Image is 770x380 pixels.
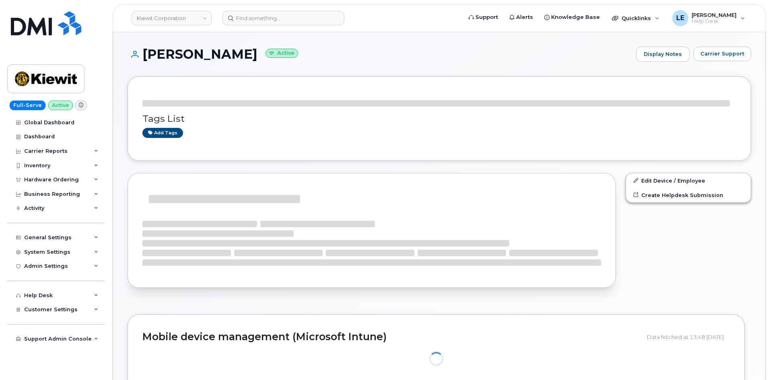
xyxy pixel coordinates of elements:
small: Active [266,49,298,58]
div: Data fetched at 13:48 [DATE] [647,329,730,345]
h2: Mobile device management (Microsoft Intune) [142,331,641,343]
a: Create Helpdesk Submission [626,188,751,202]
a: Display Notes [636,47,690,62]
h3: Tags List [142,114,736,124]
a: Add tags [142,128,183,138]
a: Edit Device / Employee [626,173,751,188]
button: Carrier Support [694,47,751,61]
span: Carrier Support [700,50,744,58]
h1: [PERSON_NAME] [128,47,632,61]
